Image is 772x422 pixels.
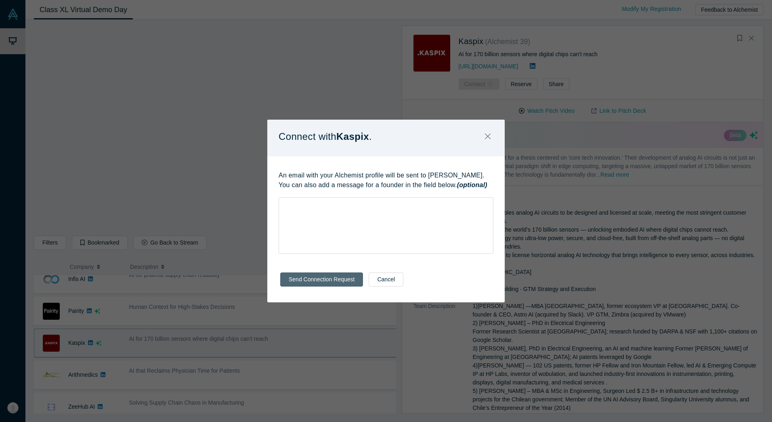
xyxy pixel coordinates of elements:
[479,128,496,146] button: Close
[457,181,487,188] strong: (optional)
[279,128,372,145] p: Connect with .
[279,171,493,190] p: An email with your Alchemist profile will be sent to [PERSON_NAME]. You can also add a message fo...
[336,131,369,142] strong: Kaspix
[369,272,403,287] button: Cancel
[284,200,488,209] div: rdw-editor
[280,272,363,287] button: Send Connection Request
[279,197,493,254] div: rdw-wrapper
